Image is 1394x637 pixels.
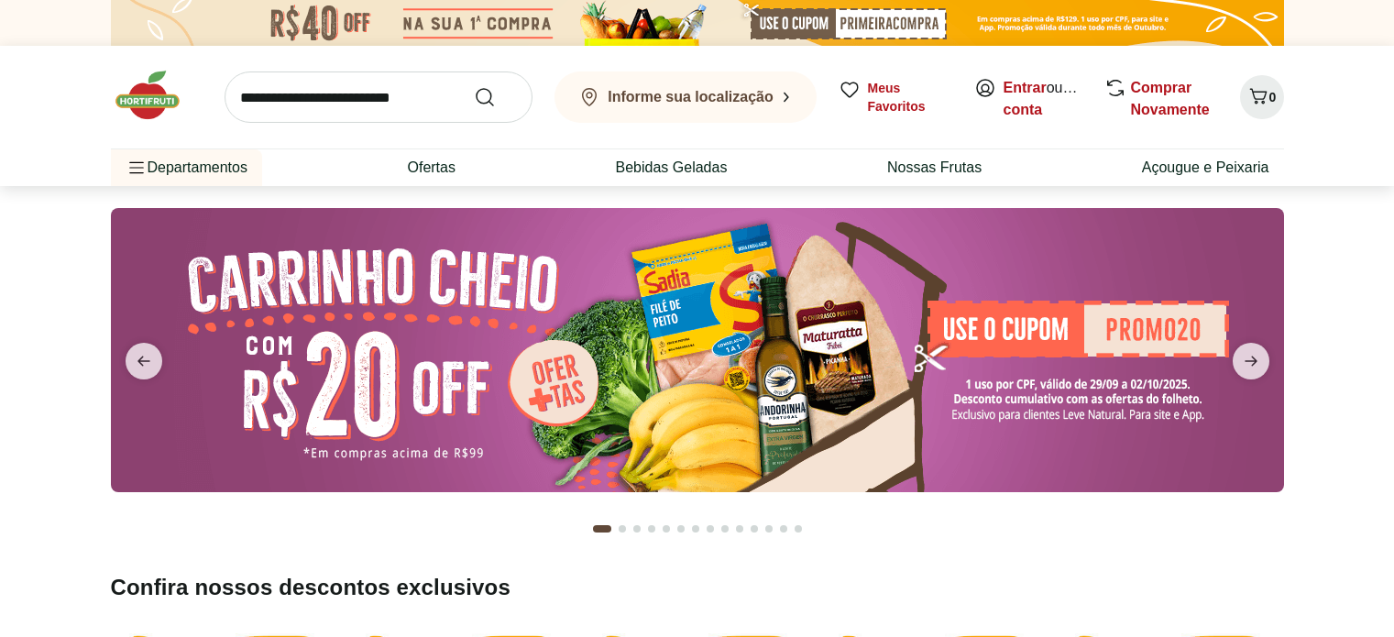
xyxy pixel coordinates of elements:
[111,68,203,123] img: Hortifruti
[1142,157,1269,179] a: Açougue e Peixaria
[776,507,791,551] button: Go to page 13 from fs-carousel
[1218,343,1284,379] button: next
[1269,90,1277,104] span: 0
[111,343,177,379] button: previous
[589,507,615,551] button: Current page from fs-carousel
[474,86,518,108] button: Submit Search
[126,146,148,190] button: Menu
[1004,80,1047,95] a: Entrar
[111,573,1284,602] h2: Confira nossos descontos exclusivos
[644,507,659,551] button: Go to page 4 from fs-carousel
[1240,75,1284,119] button: Carrinho
[111,208,1284,492] img: cupom
[887,157,982,179] a: Nossas Frutas
[659,507,674,551] button: Go to page 5 from fs-carousel
[126,146,247,190] span: Departamentos
[1004,77,1085,121] span: ou
[630,507,644,551] button: Go to page 3 from fs-carousel
[732,507,747,551] button: Go to page 10 from fs-carousel
[225,71,532,123] input: search
[674,507,688,551] button: Go to page 6 from fs-carousel
[747,507,762,551] button: Go to page 11 from fs-carousel
[868,79,952,115] span: Meus Favoritos
[1131,80,1210,117] a: Comprar Novamente
[718,507,732,551] button: Go to page 9 from fs-carousel
[615,507,630,551] button: Go to page 2 from fs-carousel
[703,507,718,551] button: Go to page 8 from fs-carousel
[608,89,774,104] b: Informe sua localização
[616,157,728,179] a: Bebidas Geladas
[791,507,806,551] button: Go to page 14 from fs-carousel
[688,507,703,551] button: Go to page 7 from fs-carousel
[839,79,952,115] a: Meus Favoritos
[407,157,455,179] a: Ofertas
[554,71,817,123] button: Informe sua localização
[762,507,776,551] button: Go to page 12 from fs-carousel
